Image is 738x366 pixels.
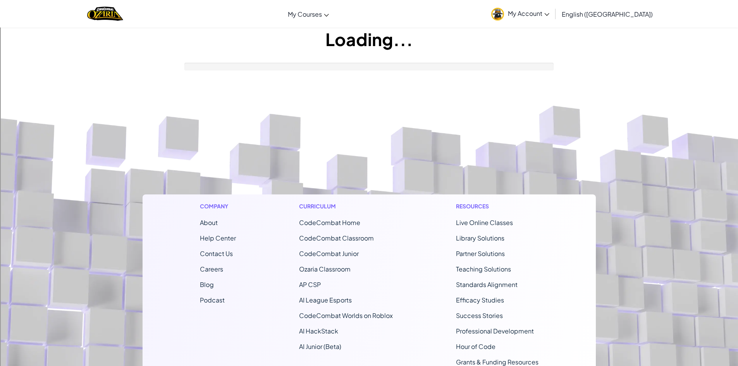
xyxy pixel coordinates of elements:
[508,9,549,17] span: My Account
[87,6,123,22] a: Ozaria by CodeCombat logo
[87,6,123,22] img: Home
[562,10,653,18] span: English ([GEOGRAPHIC_DATA])
[284,3,333,24] a: My Courses
[288,10,322,18] span: My Courses
[558,3,657,24] a: English ([GEOGRAPHIC_DATA])
[487,2,553,26] a: My Account
[491,8,504,21] img: avatar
